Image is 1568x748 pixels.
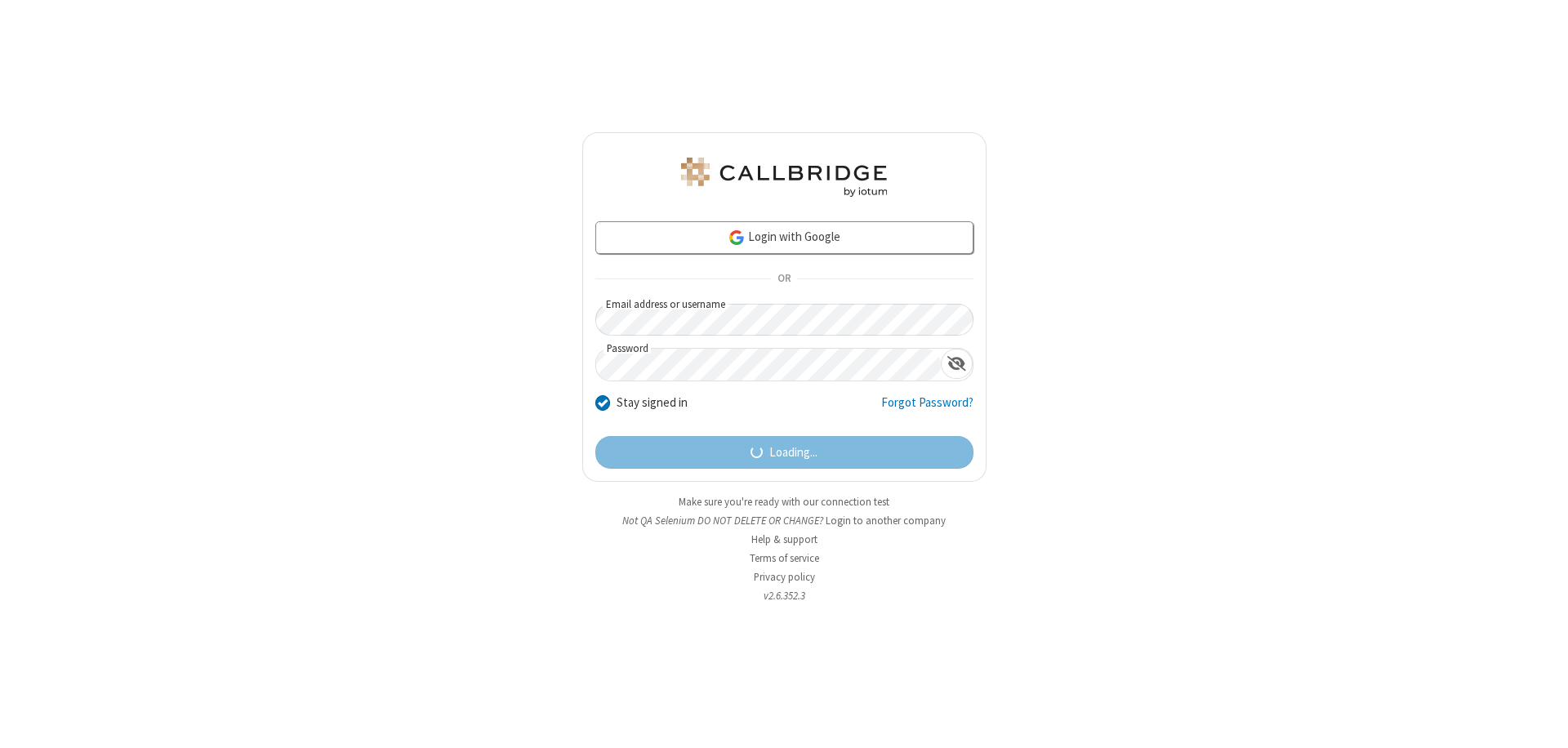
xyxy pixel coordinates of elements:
button: Loading... [595,436,973,469]
a: Privacy policy [754,570,815,584]
a: Forgot Password? [881,394,973,425]
input: Email address or username [595,304,973,336]
img: QA Selenium DO NOT DELETE OR CHANGE [678,158,890,197]
img: google-icon.png [728,229,746,247]
span: Loading... [769,443,817,462]
li: v2.6.352.3 [582,588,987,603]
div: Show password [941,349,973,379]
a: Login with Google [595,221,973,254]
input: Password [596,349,941,381]
button: Login to another company [826,513,946,528]
li: Not QA Selenium DO NOT DELETE OR CHANGE? [582,513,987,528]
label: Stay signed in [617,394,688,412]
a: Help & support [751,532,817,546]
span: OR [771,268,797,291]
iframe: Chat [1527,706,1556,737]
a: Terms of service [750,551,819,565]
a: Make sure you're ready with our connection test [679,495,889,509]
